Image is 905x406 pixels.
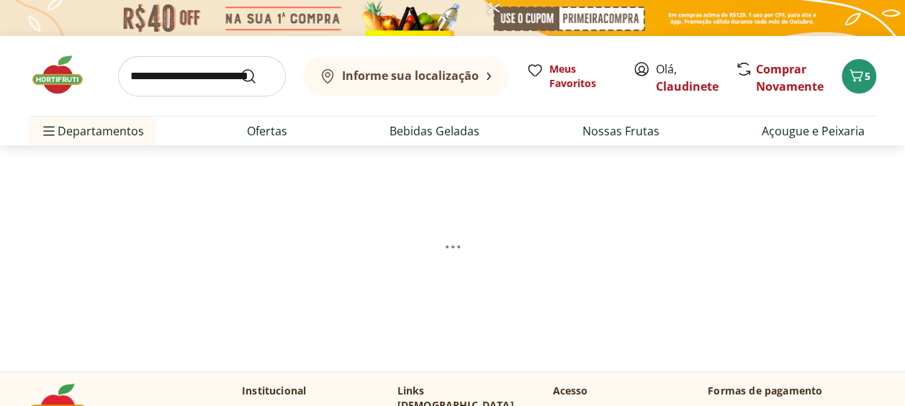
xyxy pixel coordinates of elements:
[40,114,58,148] button: Menu
[842,59,876,94] button: Carrinho
[240,68,274,85] button: Submit Search
[247,122,287,140] a: Ofertas
[40,114,144,148] span: Departamentos
[549,62,616,91] span: Meus Favoritos
[656,78,719,94] a: Claudinete
[29,53,101,96] img: Hortifruti
[865,69,870,83] span: 5
[342,68,479,84] b: Informe sua localização
[708,384,876,398] p: Formas de pagamento
[242,384,306,398] p: Institucional
[552,384,587,398] p: Acesso
[118,56,286,96] input: search
[656,60,720,95] span: Olá,
[390,122,479,140] a: Bebidas Geladas
[526,62,616,91] a: Meus Favoritos
[582,122,659,140] a: Nossas Frutas
[303,56,509,96] button: Informe sua localização
[762,122,865,140] a: Açougue e Peixaria
[756,61,824,94] a: Comprar Novamente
